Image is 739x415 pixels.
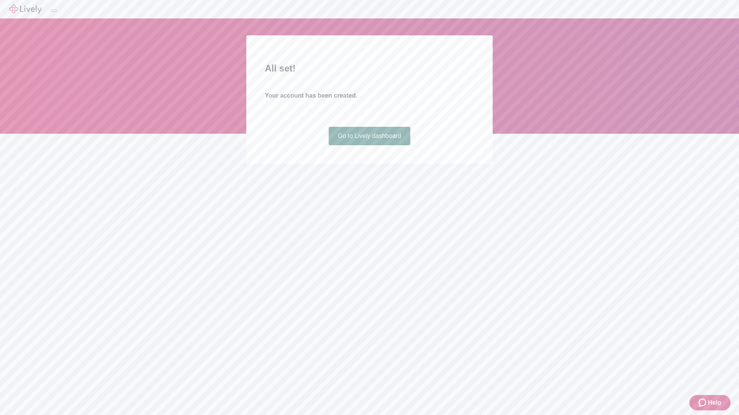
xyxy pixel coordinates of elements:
[329,127,411,145] a: Go to Lively dashboard
[708,398,721,407] span: Help
[699,398,708,407] svg: Zendesk support icon
[51,10,57,12] button: Log out
[265,61,474,75] h2: All set!
[9,5,42,14] img: Lively
[689,395,731,410] button: Zendesk support iconHelp
[265,91,474,100] h4: Your account has been created.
